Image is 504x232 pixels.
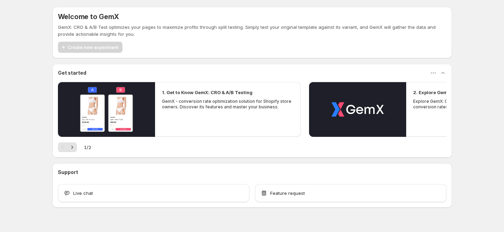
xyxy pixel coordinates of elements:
[162,99,294,110] p: GemX - conversion rate optimization solution for Shopify store owners. Discover its features and ...
[67,142,77,152] button: Next
[58,69,86,76] h3: Get started
[58,13,119,21] h5: Welcome to GemX
[84,144,91,151] span: 1 / 2
[162,89,253,96] h2: 1. Get to Know GemX: CRO & A/B Testing
[73,190,93,197] span: Live chat
[58,142,77,152] nav: Pagination
[58,82,155,137] button: Play video
[58,24,446,38] p: GemX: CRO & A/B Test optimizes your pages to maximize profits through split testing. Simply test ...
[58,169,78,176] h3: Support
[309,82,406,137] button: Play video
[270,190,305,197] span: Feature request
